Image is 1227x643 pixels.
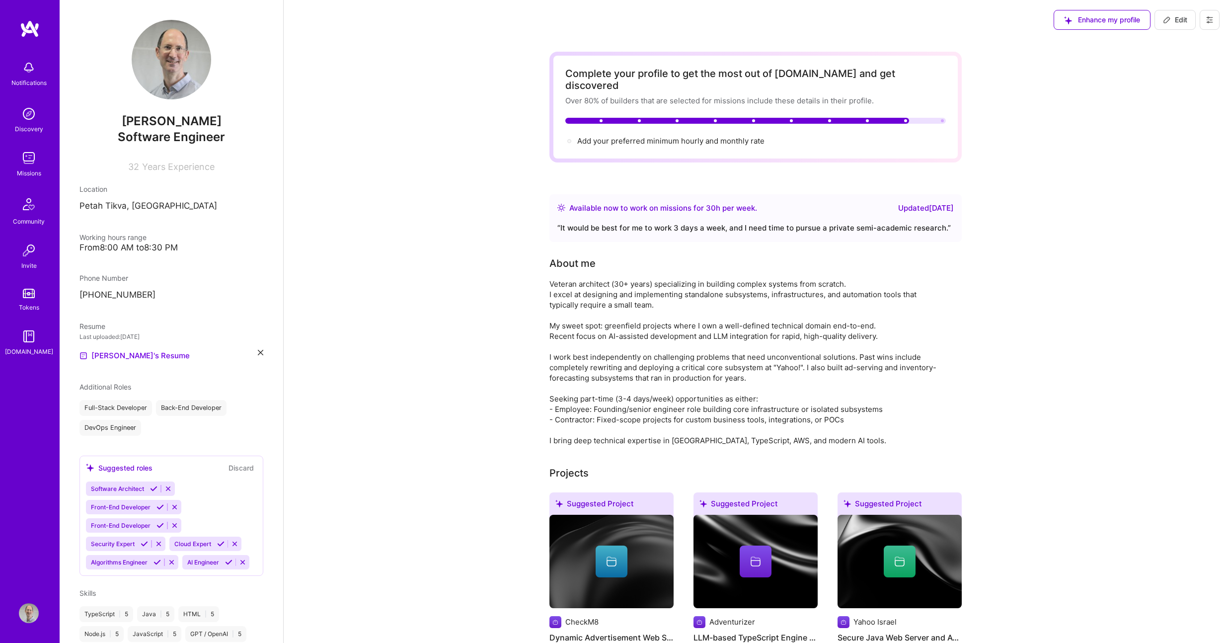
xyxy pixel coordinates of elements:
div: Location [79,184,263,194]
div: Back-End Developer [156,400,227,416]
span: Phone Number [79,274,128,282]
span: Enhance my profile [1064,15,1140,25]
div: “ It would be best for me to work 3 days a week, and I need time to pursue a private semi-academi... [557,222,954,234]
span: Front-End Developer [91,503,151,511]
div: JavaScript 5 [128,626,181,642]
span: [PERSON_NAME] [79,114,263,129]
span: 32 [128,161,139,172]
div: Notifications [11,78,47,88]
div: Veteran architect (30+ years) specializing in building complex systems from scratch. I excel at d... [549,279,947,446]
span: Front-End Developer [91,522,151,529]
i: Reject [239,559,246,566]
i: Accept [156,522,164,529]
span: Security Expert [91,540,135,548]
span: Software Engineer [118,130,225,144]
i: Reject [168,559,175,566]
span: Software Architect [91,485,144,492]
i: icon SuggestedTeams [699,500,707,507]
p: [PHONE_NUMBER] [79,289,263,301]
span: AI Engineer [187,559,219,566]
div: CheckM8 [565,617,599,627]
div: Over 80% of builders that are selected for missions include these details in their profile. [565,95,946,106]
span: Add your preferred minimum hourly and monthly rate [577,136,765,146]
span: Algorithms Engineer [91,559,148,566]
div: Tokens [19,302,39,313]
img: Company logo [549,616,561,628]
span: Years Experience [142,161,215,172]
div: Suggested Project [693,492,818,519]
div: GPT / OpenAI 5 [185,626,246,642]
div: [DOMAIN_NAME] [5,346,53,357]
span: Resume [79,322,105,330]
i: Accept [217,540,225,548]
div: From 8:00 AM to 8:30 PM [79,242,263,253]
span: Cloud Expert [174,540,211,548]
img: guide book [19,326,39,346]
i: Accept [156,503,164,511]
span: | [205,610,207,618]
div: Suggested Project [838,492,962,519]
div: Full-Stack Developer [79,400,152,416]
img: cover [693,515,818,608]
div: DevOps Engineer [79,420,141,436]
img: tokens [23,289,35,298]
span: | [109,630,111,638]
img: Invite [19,241,39,260]
img: cover [838,515,962,608]
div: Node.js 5 [79,626,124,642]
span: 30 [706,203,716,213]
i: Reject [171,503,178,511]
div: Java 5 [137,606,174,622]
img: teamwork [19,148,39,168]
div: Missions [17,168,41,178]
span: | [167,630,169,638]
span: | [232,630,234,638]
div: Suggested roles [86,463,153,473]
div: Discovery [15,124,43,134]
a: [PERSON_NAME]'s Resume [79,350,190,362]
div: Complete your profile to get the most out of [DOMAIN_NAME] and get discovered [565,68,946,91]
i: icon SuggestedTeams [1064,16,1072,24]
img: bell [19,58,39,78]
img: logo [20,20,40,38]
i: Accept [153,559,161,566]
div: Community [13,216,45,227]
img: cover [549,515,674,608]
img: User Avatar [132,20,211,99]
i: icon SuggestedTeams [555,500,563,507]
i: Reject [171,522,178,529]
i: Accept [225,559,232,566]
i: Accept [150,485,157,492]
i: icon SuggestedTeams [844,500,851,507]
div: About me [549,256,596,271]
div: Updated [DATE] [898,202,954,214]
img: Company logo [693,616,705,628]
span: Skills [79,589,96,597]
span: Edit [1163,15,1187,25]
span: Additional Roles [79,383,131,391]
button: Discard [226,462,257,474]
p: Petah Tikva, [GEOGRAPHIC_DATA] [79,200,263,212]
div: Suggested Project [549,492,674,519]
i: Reject [164,485,172,492]
div: Yahoo Israel [853,617,897,627]
img: Resume [79,352,87,360]
img: discovery [19,104,39,124]
div: TypeScript 5 [79,606,133,622]
div: HTML 5 [178,606,219,622]
img: Availability [557,204,565,212]
i: Accept [141,540,148,548]
i: Reject [155,540,162,548]
img: Community [17,192,41,216]
i: Reject [231,540,238,548]
i: icon Close [258,350,263,355]
img: User Avatar [19,603,39,623]
span: | [160,610,162,618]
div: Available now to work on missions for h per week . [569,202,757,214]
i: icon SuggestedTeams [86,464,94,472]
div: Projects [549,466,589,481]
div: Invite [21,260,37,271]
div: Last uploaded: [DATE] [79,331,263,342]
span: Working hours range [79,233,147,241]
div: Adventurizer [709,617,755,627]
